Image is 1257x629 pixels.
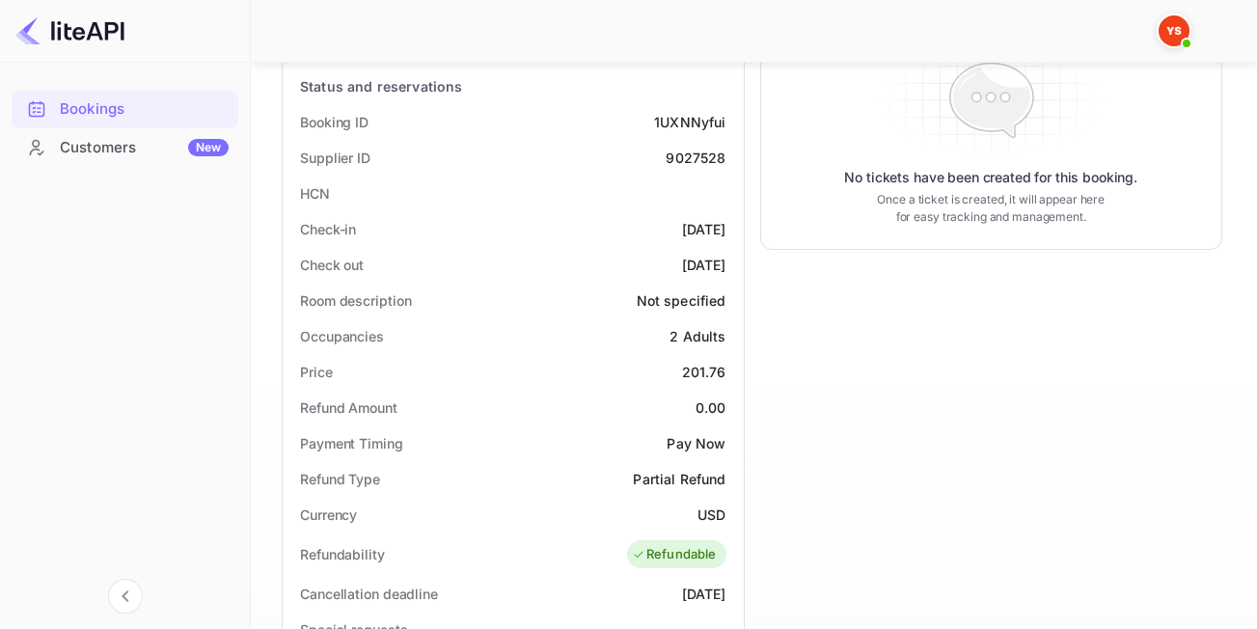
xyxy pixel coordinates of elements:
[60,98,229,121] div: Bookings
[300,433,403,453] div: Payment Timing
[300,362,333,382] div: Price
[697,505,725,525] div: USD
[667,433,725,453] div: Pay Now
[696,397,726,418] div: 0.00
[300,148,370,168] div: Supplier ID
[300,505,357,525] div: Currency
[682,362,726,382] div: 201.76
[15,15,124,46] img: LiteAPI logo
[300,76,462,96] div: Status and reservations
[300,326,384,346] div: Occupancies
[300,255,364,275] div: Check out
[12,129,238,165] a: CustomersNew
[632,545,717,564] div: Refundable
[868,191,1113,226] p: Once a ticket is created, it will appear here for easy tracking and management.
[300,544,385,564] div: Refundability
[60,137,229,159] div: Customers
[654,112,725,132] div: 1UXNNyfui
[666,148,725,168] div: 9027528
[300,397,397,418] div: Refund Amount
[300,469,380,489] div: Refund Type
[108,579,143,614] button: Collapse navigation
[300,584,438,604] div: Cancellation deadline
[12,129,238,167] div: CustomersNew
[188,139,229,156] div: New
[300,290,411,311] div: Room description
[682,255,726,275] div: [DATE]
[1159,15,1189,46] img: Yandex Support
[844,168,1137,187] p: No tickets have been created for this booking.
[300,219,356,239] div: Check-in
[300,112,369,132] div: Booking ID
[12,91,238,126] a: Bookings
[682,219,726,239] div: [DATE]
[12,91,238,128] div: Bookings
[682,584,726,604] div: [DATE]
[633,469,725,489] div: Partial Refund
[637,290,726,311] div: Not specified
[300,183,330,204] div: HCN
[669,326,725,346] div: 2 Adults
